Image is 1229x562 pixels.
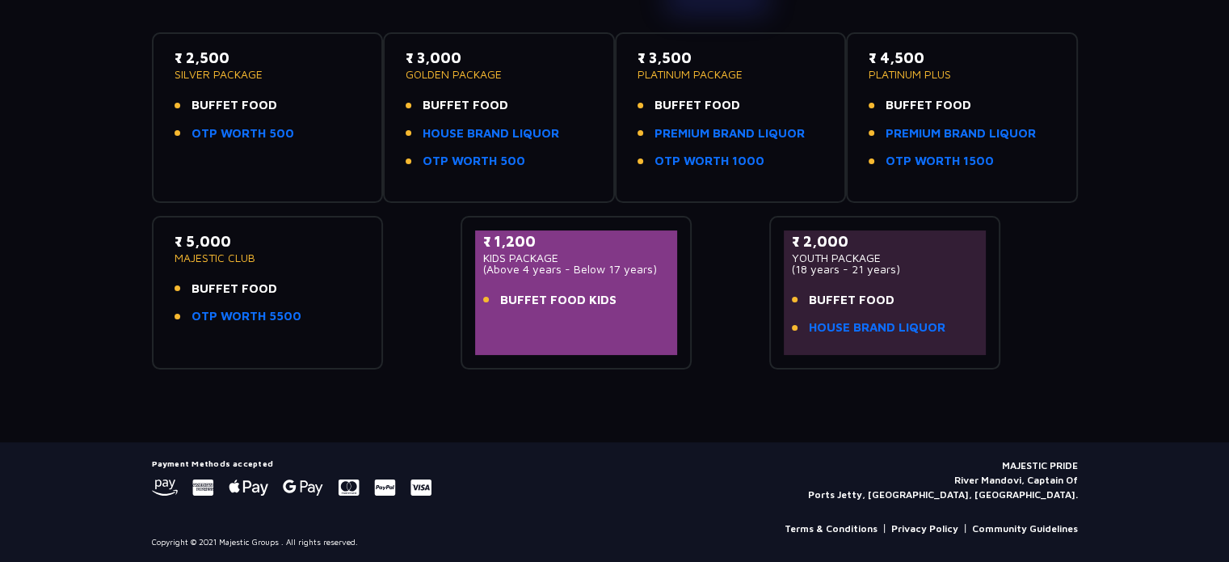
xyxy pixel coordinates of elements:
[423,125,559,143] a: HOUSE BRAND LIQUOR
[886,125,1036,143] a: PREMIUM BRAND LIQUOR
[891,522,958,536] a: Privacy Policy
[792,252,979,264] p: YOUTH PACKAGE
[500,291,617,310] span: BUFFET FOOD KIDS
[175,252,361,264] p: MAJESTIC CLUB
[175,230,361,252] p: ₹ 5,000
[808,458,1078,502] p: MAJESTIC PRIDE River Mandovi, Captain Of Ports Jetty, [GEOGRAPHIC_DATA], [GEOGRAPHIC_DATA].
[483,264,670,275] p: (Above 4 years - Below 17 years)
[423,152,525,171] a: OTP WORTH 500
[886,152,994,171] a: OTP WORTH 1500
[869,69,1055,80] p: PLATINUM PLUS
[785,522,878,536] a: Terms & Conditions
[192,125,294,143] a: OTP WORTH 500
[175,47,361,69] p: ₹ 2,500
[809,291,894,310] span: BUFFET FOOD
[406,69,592,80] p: GOLDEN PACKAGE
[483,230,670,252] p: ₹ 1,200
[152,458,431,468] h5: Payment Methods accepted
[192,280,277,298] span: BUFFET FOOD
[654,125,805,143] a: PREMIUM BRAND LIQUOR
[654,152,764,171] a: OTP WORTH 1000
[972,522,1078,536] a: Community Guidelines
[792,230,979,252] p: ₹ 2,000
[406,47,592,69] p: ₹ 3,000
[423,96,508,115] span: BUFFET FOOD
[638,69,824,80] p: PLATINUM PACKAGE
[792,264,979,275] p: (18 years - 21 years)
[638,47,824,69] p: ₹ 3,500
[192,307,301,326] a: OTP WORTH 5500
[192,96,277,115] span: BUFFET FOOD
[175,69,361,80] p: SILVER PACKAGE
[152,536,358,548] p: Copyright © 2021 Majestic Groups . All rights reserved.
[869,47,1055,69] p: ₹ 4,500
[886,96,971,115] span: BUFFET FOOD
[483,252,670,264] p: KIDS PACKAGE
[809,319,945,337] a: HOUSE BRAND LIQUOR
[654,96,740,115] span: BUFFET FOOD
